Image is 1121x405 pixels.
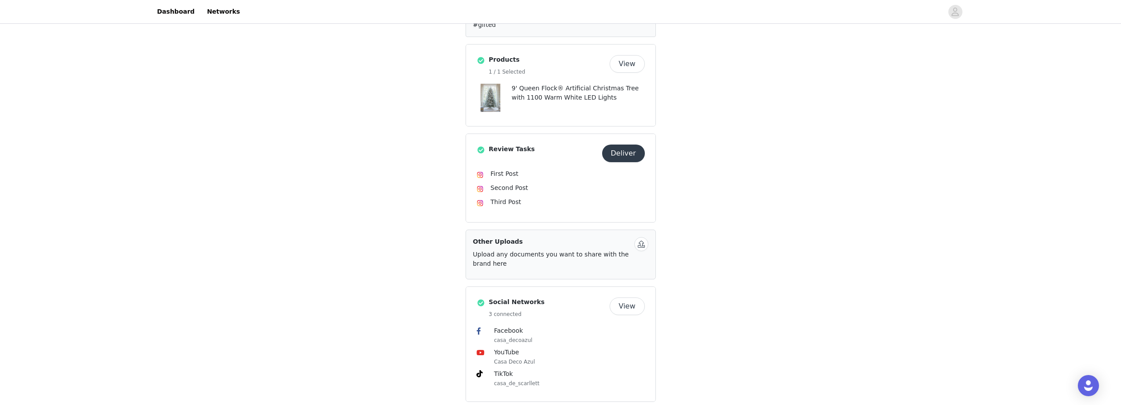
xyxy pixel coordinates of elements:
img: Instagram Icon [477,186,484,193]
span: Second Post [491,184,528,191]
h5: Casa Deco Azul [494,358,645,366]
button: View [610,55,645,73]
img: Instagram Icon [477,171,484,178]
h5: casa_de_scarllett [494,379,645,387]
button: View [610,297,645,315]
div: Review Tasks [466,134,656,223]
span: Upload any documents you want to share with the brand here [473,251,629,267]
div: avatar [951,5,959,19]
h5: casa_decoazul [494,336,645,344]
h4: Products [489,55,606,64]
h4: Review Tasks [489,145,599,154]
div: Open Intercom Messenger [1078,375,1099,396]
a: View [610,303,645,310]
span: 3 connected [489,311,522,317]
h4: Facebook [494,326,645,335]
a: Networks [202,2,245,22]
div: Products [466,44,656,126]
a: View [610,61,645,67]
div: Social Networks [466,286,656,402]
a: Dashboard [152,2,200,22]
a: Deliver [602,150,645,157]
h4: Social Networks [489,297,606,307]
img: Instagram Icon [477,200,484,207]
h4: TikTok [494,369,645,379]
span: First Post [491,170,518,177]
h5: 1 / 1 Selected [489,68,606,76]
h4: YouTube [494,348,645,357]
button: Deliver [602,145,645,162]
p: 9' Queen Flock® Artificial Christmas Tree with 1100 Warm White LED Lights [512,84,645,102]
span: Third Post [491,198,521,205]
h4: Other Uploads [473,237,631,246]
